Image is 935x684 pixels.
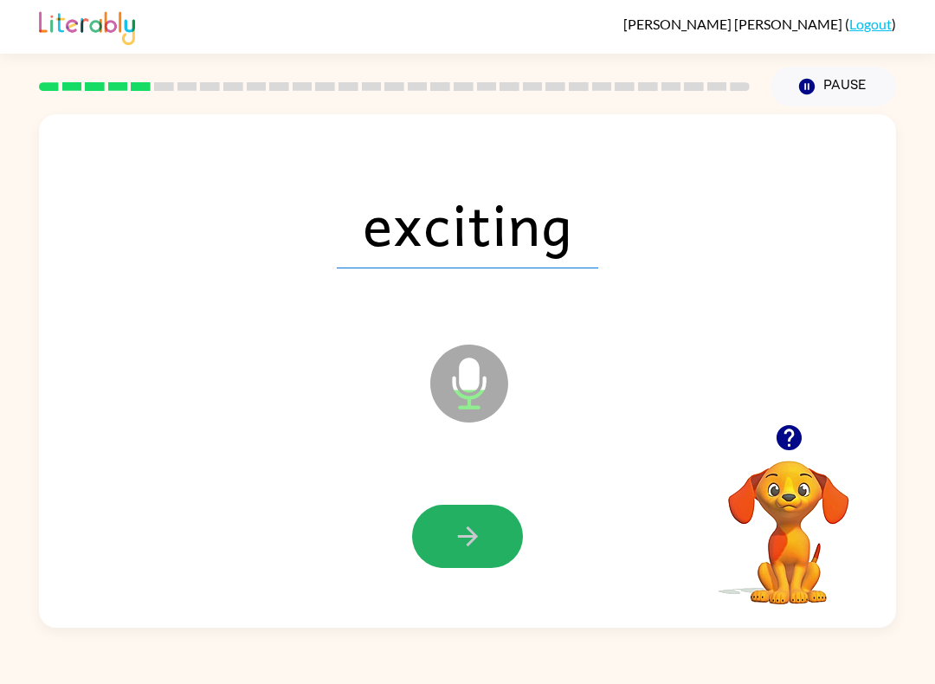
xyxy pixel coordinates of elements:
[337,178,598,268] span: exciting
[623,16,896,32] div: ( )
[702,434,875,607] video: Your browser must support playing .mp4 files to use Literably. Please try using another browser.
[771,67,896,106] button: Pause
[39,7,135,45] img: Literably
[849,16,892,32] a: Logout
[623,16,845,32] span: [PERSON_NAME] [PERSON_NAME]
